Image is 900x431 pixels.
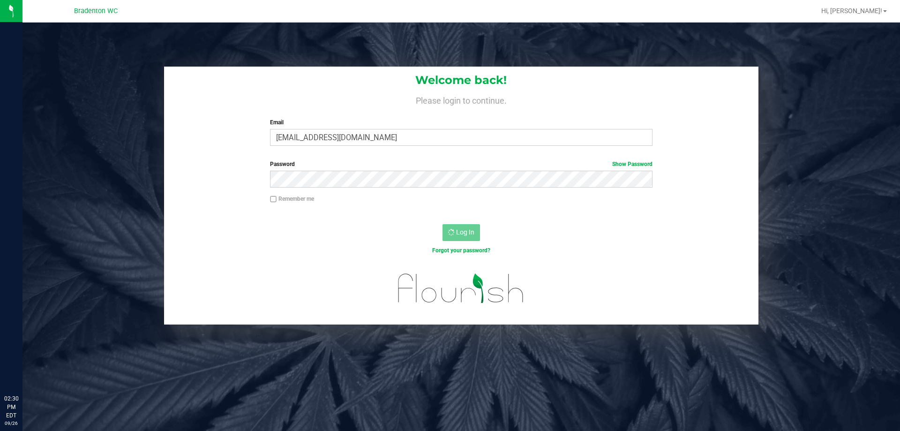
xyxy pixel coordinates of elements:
[4,394,18,420] p: 02:30 PM EDT
[270,195,314,203] label: Remember me
[442,224,480,241] button: Log In
[387,265,535,312] img: flourish_logo.svg
[74,7,118,15] span: Bradenton WC
[4,420,18,427] p: 09/26
[270,196,277,203] input: Remember me
[432,247,490,254] a: Forgot your password?
[456,228,474,236] span: Log In
[270,161,295,167] span: Password
[270,118,652,127] label: Email
[164,74,758,86] h1: Welcome back!
[612,161,652,167] a: Show Password
[821,7,882,15] span: Hi, [PERSON_NAME]!
[164,94,758,105] h4: Please login to continue.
